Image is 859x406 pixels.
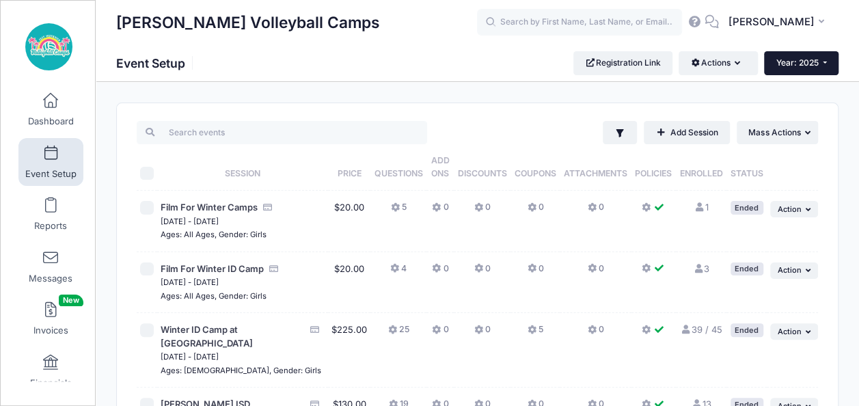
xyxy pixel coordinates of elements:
th: Add Ons [426,144,454,191]
button: 5 [390,201,406,221]
span: Messages [29,273,72,284]
th: Price [328,144,370,191]
a: 3 [693,263,709,274]
span: Financials [30,377,72,389]
td: $20.00 [328,252,370,314]
button: 0 [527,262,543,282]
button: 25 [387,323,409,343]
a: Registration Link [573,51,672,75]
span: Discounts [458,168,507,178]
a: InvoicesNew [18,295,83,342]
th: Attachments [560,144,631,191]
button: 0 [432,201,448,221]
th: Coupons [510,144,560,191]
i: Accepting Credit Card Payments [262,203,273,212]
button: Action [770,262,818,279]
input: Search by First Name, Last Name, or Email... [477,9,682,36]
span: Film For Winter ID Camp [161,263,264,274]
span: Coupons [515,168,556,178]
div: Ended [731,201,763,214]
a: Jeff Huebner Volleyball Camps [1,14,96,79]
small: [DATE] - [DATE] [161,352,219,362]
button: 0 [587,262,603,282]
a: 1 [694,202,708,213]
a: Dashboard [18,85,83,133]
button: Mass Actions [737,121,818,144]
span: New [59,295,83,306]
th: Policies [631,144,676,191]
th: Session [157,144,328,191]
button: 0 [527,201,543,221]
h1: Event Setup [116,56,197,70]
span: Add Ons [431,155,450,178]
span: Film For Winter Camps [161,202,258,213]
span: Mass Actions [748,127,800,137]
a: 39 / 45 [680,324,722,335]
td: $20.00 [328,191,370,252]
th: Enrolled [676,144,727,191]
small: Ages: All Ages, Gender: Girls [161,230,267,239]
span: Action [777,204,801,214]
div: Ended [731,262,763,275]
div: Ended [731,323,763,336]
button: Action [770,323,818,340]
span: Event Setup [25,168,77,180]
i: Accepting Credit Card Payments [309,325,320,334]
span: Year: 2025 [776,57,819,68]
small: [DATE] - [DATE] [161,278,219,287]
button: Actions [679,51,757,75]
input: Search events [137,121,427,144]
a: Messages [18,243,83,290]
button: 4 [390,262,407,282]
i: Accepting Credit Card Payments [269,265,279,273]
a: Event Setup [18,138,83,186]
button: 0 [587,201,603,221]
span: Invoices [33,325,68,337]
button: 0 [587,323,603,343]
button: 0 [474,262,491,282]
a: Financials [18,347,83,395]
button: Year: 2025 [764,51,838,75]
span: Policies [635,168,672,178]
span: [PERSON_NAME] [728,14,814,29]
th: Questions [370,144,426,191]
span: Reports [34,221,67,232]
h1: [PERSON_NAME] Volleyball Camps [116,7,380,38]
span: Questions [374,168,423,178]
small: Ages: All Ages, Gender: Girls [161,291,267,301]
span: Action [777,265,801,275]
button: 0 [474,323,491,343]
small: Ages: [DEMOGRAPHIC_DATA], Gender: Girls [161,366,321,375]
td: $225.00 [328,313,370,388]
th: Discounts [454,144,510,191]
button: Action [770,201,818,217]
span: Attachments [564,168,627,178]
img: Jeff Huebner Volleyball Camps [23,21,74,72]
span: Dashboard [28,116,74,128]
a: Add Session [644,121,730,144]
a: Reports [18,190,83,238]
button: 0 [474,201,491,221]
button: 0 [432,262,448,282]
span: Winter ID Camp at [GEOGRAPHIC_DATA] [161,324,253,349]
button: 0 [432,323,448,343]
span: Action [777,327,801,336]
small: [DATE] - [DATE] [161,217,219,226]
button: 5 [528,323,543,343]
button: [PERSON_NAME] [719,7,838,38]
th: Status [726,144,767,191]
